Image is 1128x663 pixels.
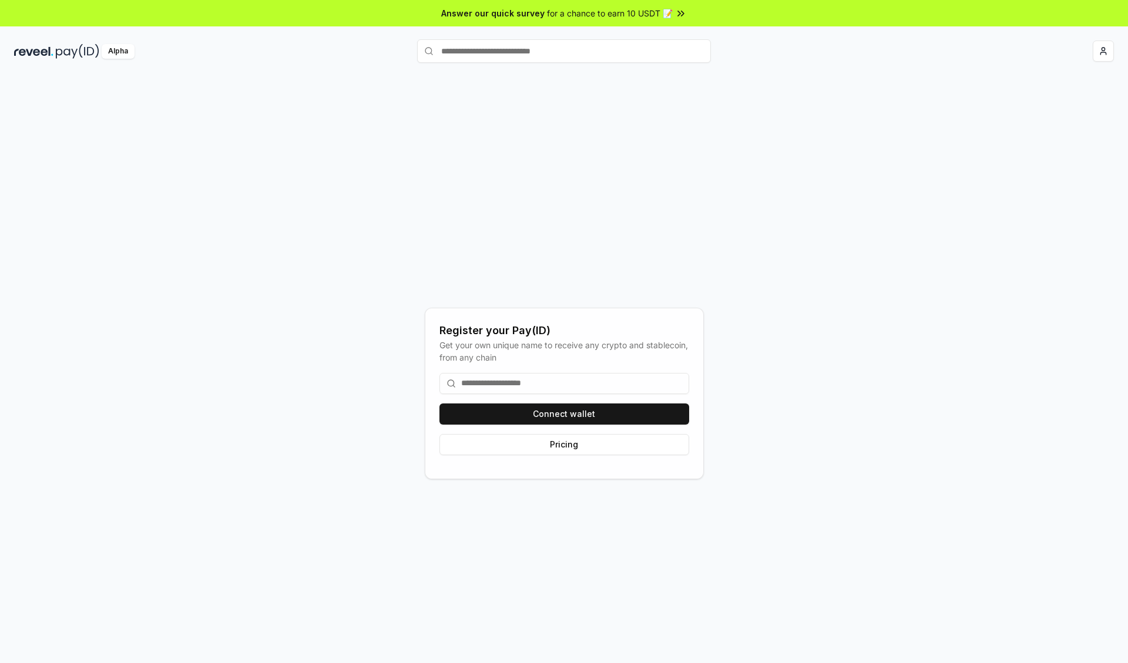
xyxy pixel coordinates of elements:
button: Pricing [439,434,689,455]
div: Get your own unique name to receive any crypto and stablecoin, from any chain [439,339,689,364]
div: Alpha [102,44,135,59]
button: Connect wallet [439,403,689,425]
div: Register your Pay(ID) [439,322,689,339]
span: for a chance to earn 10 USDT 📝 [547,7,673,19]
span: Answer our quick survey [441,7,545,19]
img: reveel_dark [14,44,53,59]
img: pay_id [56,44,99,59]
